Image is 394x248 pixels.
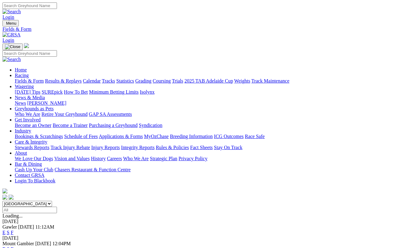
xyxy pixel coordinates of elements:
[153,78,171,83] a: Coursing
[234,78,250,83] a: Weights
[9,195,14,200] img: twitter.svg
[15,178,55,183] a: Login To Blackbook
[45,78,82,83] a: Results & Replays
[5,44,20,49] img: Close
[107,156,122,161] a: Careers
[135,78,151,83] a: Grading
[2,57,21,62] img: Search
[2,224,17,230] span: Gawler
[24,43,29,48] img: logo-grsa-white.png
[64,89,88,95] a: How To Bet
[6,21,16,26] span: Menu
[15,145,49,150] a: Stewards Reports
[214,134,243,139] a: ICG Outcomes
[27,100,66,106] a: [PERSON_NAME]
[15,128,31,133] a: Industry
[15,156,392,161] div: About
[140,89,155,95] a: Isolynx
[91,145,120,150] a: Injury Reports
[2,43,23,50] button: Toggle navigation
[15,67,27,72] a: Home
[89,123,138,128] a: Purchasing a Greyhound
[2,26,392,32] a: Fields & Form
[121,145,155,150] a: Integrity Reports
[89,89,139,95] a: Minimum Betting Limits
[184,78,233,83] a: 2025 TAB Adelaide Cup
[190,145,213,150] a: Fact Sheets
[53,123,88,128] a: Become a Trainer
[99,134,143,139] a: Applications & Forms
[139,123,162,128] a: Syndication
[50,145,90,150] a: Track Injury Rebate
[2,20,19,26] button: Toggle navigation
[91,156,106,161] a: History
[15,84,34,89] a: Wagering
[2,207,57,213] input: Select date
[54,156,90,161] a: Vision and Values
[2,38,14,43] a: Login
[2,2,57,9] input: Search
[15,139,47,144] a: Care & Integrity
[15,89,40,95] a: [DATE] Tips
[2,213,22,218] span: Loading...
[2,195,7,200] img: facebook.svg
[18,224,34,230] span: [DATE]
[2,14,14,20] a: Login
[150,156,177,161] a: Strategic Plan
[15,112,40,117] a: Who We Are
[15,78,392,84] div: Racing
[251,78,289,83] a: Track Maintenance
[172,78,183,83] a: Trials
[2,50,57,57] input: Search
[2,219,392,224] div: [DATE]
[15,112,392,117] div: Greyhounds as Pets
[15,173,44,178] a: Contact GRSA
[144,134,169,139] a: MyOzChase
[64,134,98,139] a: Schedule of Fees
[54,167,131,172] a: Chasers Restaurant & Function Centre
[170,134,213,139] a: Breeding Information
[15,123,51,128] a: Become an Owner
[179,156,207,161] a: Privacy Policy
[2,241,34,246] span: Mount Gambier
[15,95,45,100] a: News & Media
[15,167,392,173] div: Bar & Dining
[83,78,101,83] a: Calendar
[2,230,6,235] a: E
[15,73,29,78] a: Racing
[2,189,7,193] img: logo-grsa-white.png
[102,78,115,83] a: Tracks
[15,134,63,139] a: Bookings & Scratchings
[15,117,41,122] a: Get Involved
[15,100,26,106] a: News
[89,112,132,117] a: GAP SA Assessments
[214,145,242,150] a: Stay On Track
[15,123,392,128] div: Get Involved
[11,230,14,235] a: F
[42,112,88,117] a: Retire Your Greyhound
[42,89,62,95] a: SUREpick
[15,167,53,172] a: Cash Up Your Club
[15,78,44,83] a: Fields & Form
[35,224,54,230] span: 11:12AM
[15,89,392,95] div: Wagering
[156,145,189,150] a: Rules & Policies
[2,235,392,241] div: [DATE]
[2,9,21,14] img: Search
[15,150,27,156] a: About
[245,134,264,139] a: Race Safe
[15,100,392,106] div: News & Media
[123,156,149,161] a: Who We Are
[15,134,392,139] div: Industry
[7,230,10,235] a: S
[2,32,21,38] img: GRSA
[15,161,42,167] a: Bar & Dining
[15,106,54,111] a: Greyhounds as Pets
[15,145,392,150] div: Care & Integrity
[35,241,51,246] span: [DATE]
[52,241,71,246] span: 12:04PM
[15,156,53,161] a: We Love Our Dogs
[116,78,134,83] a: Statistics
